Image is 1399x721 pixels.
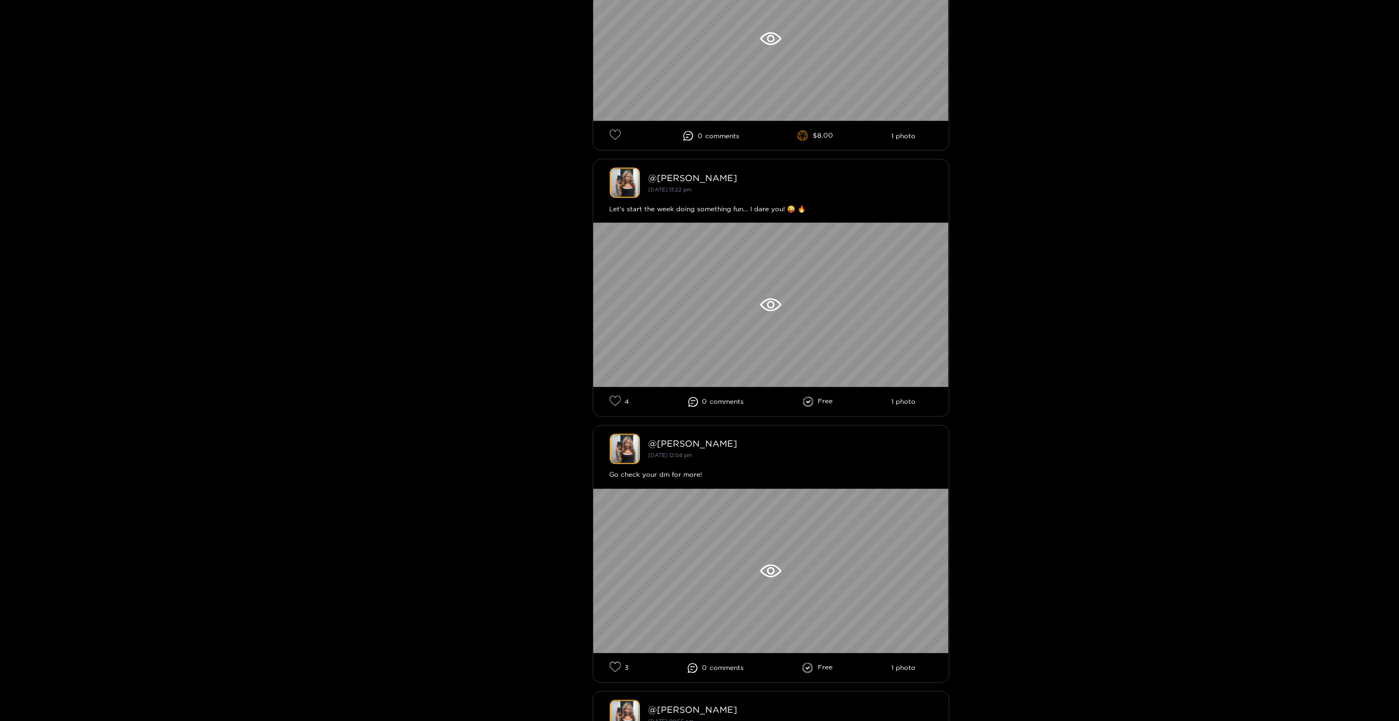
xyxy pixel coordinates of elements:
li: 1 photo [891,398,915,406]
li: 0 [683,131,739,141]
li: 4 [610,396,630,408]
small: [DATE] 12:04 pm [649,453,693,459]
li: 0 [688,663,744,673]
div: Let's start the week doing something fun... I dare you! 😜 🔥 [610,204,932,215]
li: Free [803,397,833,408]
div: @ [PERSON_NAME] [649,439,932,449]
li: $8.00 [797,131,833,142]
div: Go check your dm for more! [610,470,932,481]
div: @ [PERSON_NAME] [649,173,932,183]
li: 1 photo [892,132,916,140]
img: kendra [610,434,640,464]
li: 0 [688,397,744,407]
li: 3 [610,662,629,674]
span: comment s [710,664,744,672]
span: comment s [705,132,739,140]
li: 1 photo [892,664,916,672]
div: @ [PERSON_NAME] [649,705,932,715]
li: Free [802,663,833,674]
small: [DATE] 13:22 pm [649,187,692,193]
span: comment s [710,398,744,406]
img: kendra [610,168,640,198]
